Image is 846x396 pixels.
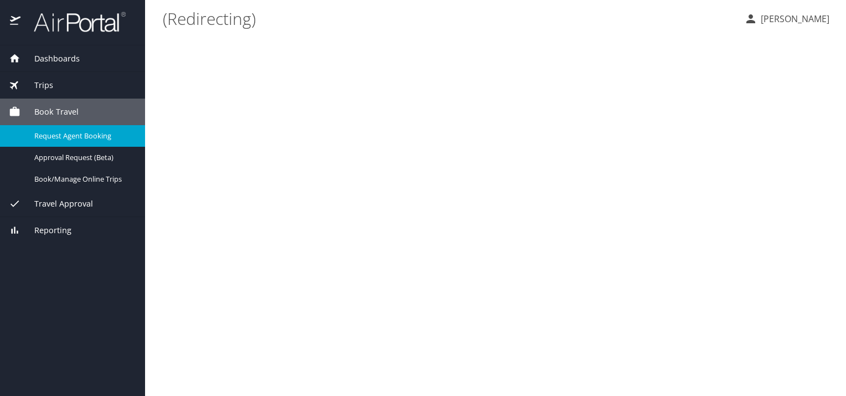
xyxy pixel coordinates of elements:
[22,11,126,33] img: airportal-logo.png
[20,79,53,91] span: Trips
[34,131,132,141] span: Request Agent Booking
[20,198,93,210] span: Travel Approval
[34,174,132,184] span: Book/Manage Online Trips
[10,11,22,33] img: icon-airportal.png
[163,1,735,35] h1: (Redirecting)
[34,152,132,163] span: Approval Request (Beta)
[740,9,834,29] button: [PERSON_NAME]
[20,106,79,118] span: Book Travel
[20,53,80,65] span: Dashboards
[20,224,71,236] span: Reporting
[757,12,829,25] p: [PERSON_NAME]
